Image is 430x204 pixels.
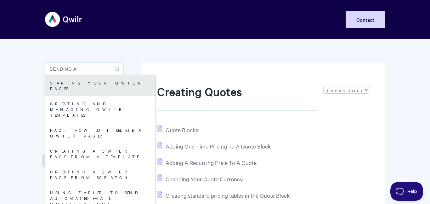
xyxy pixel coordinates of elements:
a: Creating a Qwilr Page from a Template [45,143,156,164]
select: Page reloads on selection [323,86,369,94]
span: Creating standard pricing tables in the Quote Block [166,192,290,199]
span: Adding A Recurring Price To A Quote [166,159,257,166]
a: Creating a Qwilr Page from Scratch [45,164,156,185]
a: Creating standard pricing tables in the Quote Block [157,192,290,199]
a: Adding A Recurring Price To A Quote [157,159,257,166]
iframe: Toggle Customer Support [390,182,424,201]
span: Changing Your Quote Currency [166,175,243,183]
a: Changing Your Quote Currency [157,175,243,183]
input: Search [45,63,123,75]
a: Adding One-Time Pricing To A Quote Block [157,143,271,150]
a: FAQ: How do I delete a Qwilr Page? [45,122,156,143]
a: Contact [346,11,385,28]
img: Qwilr Help Center [45,8,82,31]
a: Creating Quotes [42,154,93,167]
a: Creating and managing Qwilr Templates [45,96,156,122]
a: Quote Blocks [157,126,198,133]
span: Quote Blocks [166,126,198,133]
span: Adding One-Time Pricing To A Quote Block [166,143,271,150]
h1: Creating Quotes [157,84,317,111]
a: Sharing your Qwilr Pages [45,75,156,96]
